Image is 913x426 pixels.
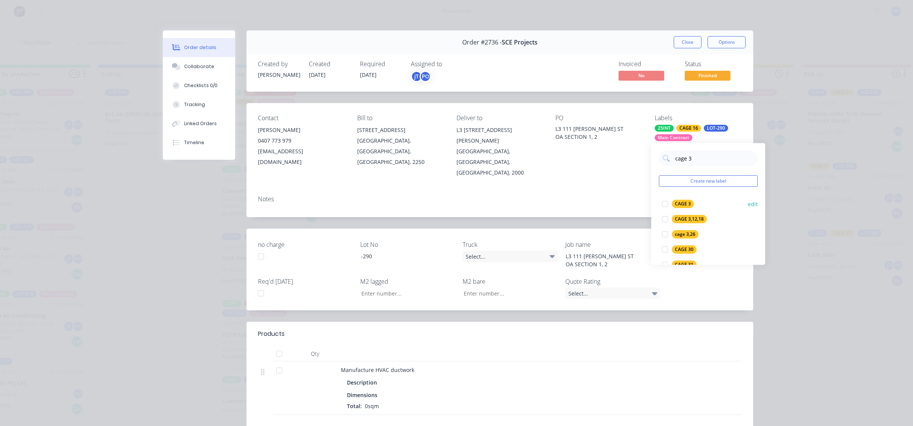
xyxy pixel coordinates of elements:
[341,366,414,374] span: Manufacture HVAC ductwork
[163,114,235,133] button: Linked Orders
[258,60,300,68] div: Created by
[360,71,377,78] span: [DATE]
[456,125,544,178] div: L3 [STREET_ADDRESS][PERSON_NAME][GEOGRAPHIC_DATA], [GEOGRAPHIC_DATA], [GEOGRAPHIC_DATA], 2000
[258,135,345,146] div: 0407 773 979
[463,240,558,249] label: Truck
[659,229,701,240] button: cage 3,26
[357,125,444,135] div: [STREET_ADDRESS]
[672,261,697,269] div: CAGE 31
[360,240,455,249] label: Lot No
[355,288,455,299] input: Enter number...
[619,60,676,68] div: Invoiced
[420,71,431,82] div: PO
[360,60,402,68] div: Required
[184,44,216,51] div: Order details
[565,288,660,299] div: Select...
[347,402,362,410] span: Total:
[560,251,655,270] div: L3 111 [PERSON_NAME] ST OA SECTION 1, 2
[184,139,204,146] div: Timeline
[708,36,746,48] button: Options
[659,199,697,209] button: CAGE 3
[655,134,692,141] div: Main Contract
[659,244,700,255] button: CAGE 30
[411,60,487,68] div: Assigned to
[258,277,353,286] label: Req'd [DATE]
[355,251,450,262] div: -290
[463,277,558,286] label: M2 bare
[258,71,300,79] div: [PERSON_NAME]
[184,63,214,70] div: Collaborate
[357,114,444,122] div: Bill to
[704,125,728,132] div: LOT-290
[258,125,345,167] div: [PERSON_NAME]0407 773 979[EMAIL_ADDRESS][DOMAIN_NAME]
[184,101,205,108] div: Tracking
[672,245,697,254] div: CAGE 30
[163,133,235,152] button: Timeline
[685,71,730,80] span: Finished
[347,391,377,399] span: Dimensions
[685,60,742,68] div: Status
[456,146,544,178] div: [GEOGRAPHIC_DATA], [GEOGRAPHIC_DATA], [GEOGRAPHIC_DATA], 2000
[659,259,700,270] button: CAGE 31
[163,76,235,95] button: Checklists 0/0
[619,71,664,80] span: No
[292,346,338,361] div: Qty
[565,277,660,286] label: Quote Rating
[555,125,643,141] div: L3 111 [PERSON_NAME] ST OA SECTION 1, 2
[184,120,217,127] div: Linked Orders
[655,125,674,132] div: 25INT
[163,38,235,57] button: Order details
[463,251,558,262] div: Select...
[555,114,643,122] div: PO
[674,36,701,48] button: Close
[672,230,698,238] div: cage 3,26
[456,125,544,146] div: L3 [STREET_ADDRESS][PERSON_NAME]
[411,71,431,82] button: jTPO
[672,200,694,208] div: CAGE 3
[347,377,380,388] div: Description
[676,125,701,132] div: CAGE 16
[655,114,742,122] div: Labels
[184,82,218,89] div: Checklists 0/0
[502,39,538,46] span: SCE Projects
[411,71,422,82] div: jT
[362,402,382,410] span: 0sqm
[309,60,351,68] div: Created
[565,240,660,249] label: Job name
[456,114,544,122] div: Deliver to
[258,329,285,339] div: Products
[258,125,345,135] div: [PERSON_NAME]
[258,146,345,167] div: [EMAIL_ADDRESS][DOMAIN_NAME]
[309,71,326,78] span: [DATE]
[748,200,758,208] button: edit
[672,215,707,223] div: CAGE 3,12,18
[462,39,502,46] span: Order #2736 -
[685,71,730,82] button: Finished
[357,135,444,167] div: [GEOGRAPHIC_DATA], [GEOGRAPHIC_DATA], [GEOGRAPHIC_DATA], 2250
[674,151,754,166] input: Search labels
[659,214,710,224] button: CAGE 3,12,18
[360,277,455,286] label: M2 lagged
[457,288,558,299] input: Enter number...
[163,57,235,76] button: Collaborate
[258,196,742,203] div: Notes
[258,114,345,122] div: Contact
[258,240,353,249] label: no charge
[163,95,235,114] button: Tracking
[659,175,758,187] button: Create new label
[357,125,444,167] div: [STREET_ADDRESS][GEOGRAPHIC_DATA], [GEOGRAPHIC_DATA], [GEOGRAPHIC_DATA], 2250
